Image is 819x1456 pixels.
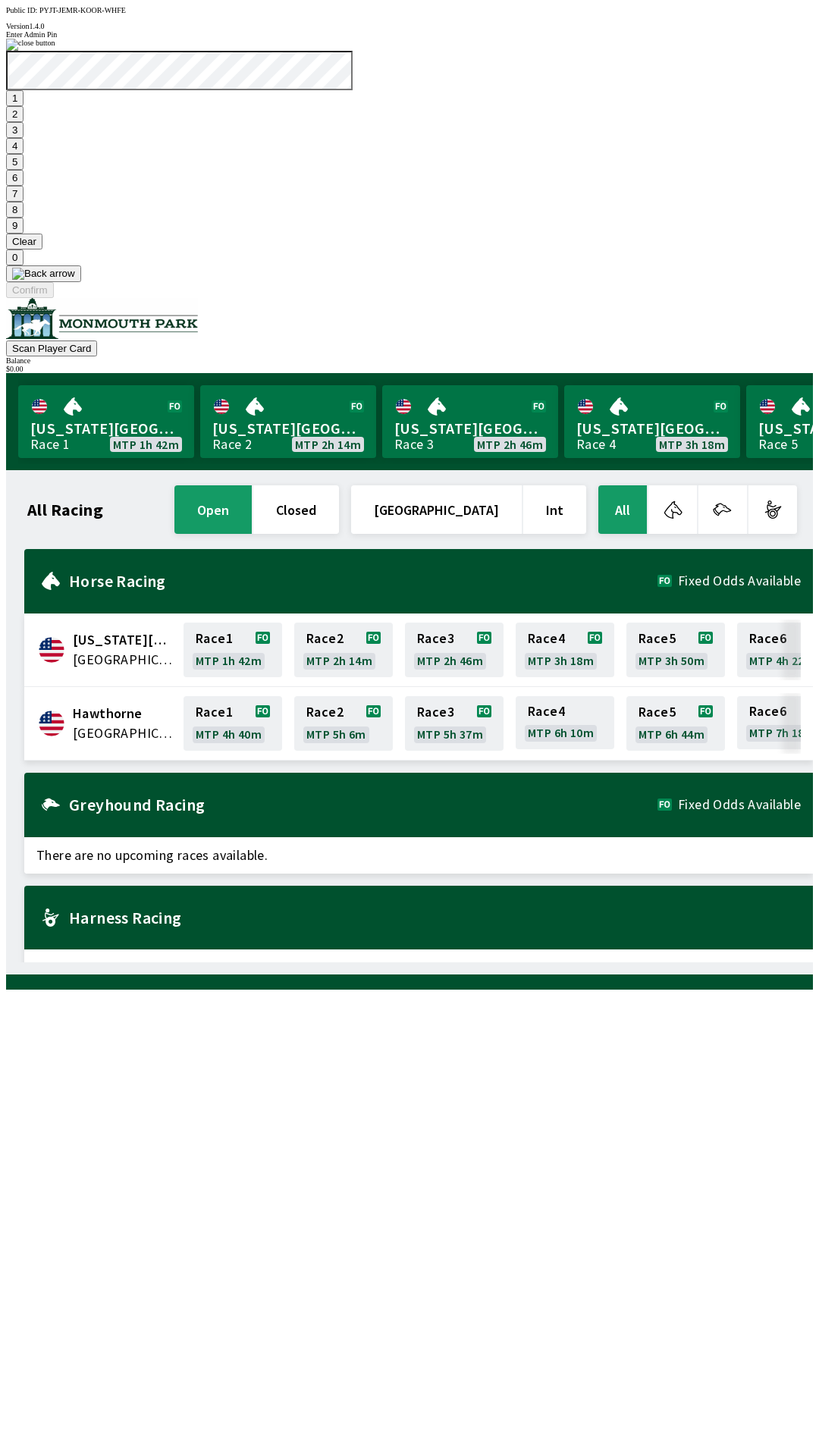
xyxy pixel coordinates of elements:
[306,728,366,740] span: MTP 5h 6m
[30,438,70,450] div: Race 1
[294,623,393,677] a: Race2MTP 2h 14m
[405,623,504,677] a: Race3MTP 2h 46m
[306,654,372,667] span: MTP 2h 14m
[69,799,657,811] h2: Greyhound Racing
[6,30,813,39] div: Enter Admin Pin
[678,575,801,587] span: Fixed Odds Available
[6,39,55,51] img: close button
[196,728,262,740] span: MTP 4h 40m
[6,138,24,154] button: 4
[405,696,504,751] a: Race3MTP 5h 37m
[306,632,344,645] span: Race 2
[564,385,740,458] a: [US_STATE][GEOGRAPHIC_DATA]Race 4MTP 3h 18m
[749,654,815,667] span: MTP 4h 22m
[659,438,725,450] span: MTP 3h 18m
[626,623,725,677] a: Race5MTP 3h 50m
[306,706,344,718] span: Race 2
[73,723,174,743] span: United States
[639,728,704,740] span: MTP 6h 44m
[749,705,786,717] span: Race 6
[69,575,657,587] h2: Horse Racing
[69,912,801,924] h2: Harness Racing
[184,696,282,751] a: Race1MTP 4h 40m
[196,706,233,718] span: Race 1
[749,726,815,739] span: MTP 7h 18m
[417,728,483,740] span: MTP 5h 37m
[30,419,182,438] span: [US_STATE][GEOGRAPHIC_DATA]
[576,438,616,450] div: Race 4
[12,268,75,280] img: Back arrow
[523,485,586,534] button: Int
[39,6,126,14] span: PYJT-JEMR-KOOR-WHFE
[24,837,813,874] span: There are no upcoming races available.
[73,704,174,723] span: Hawthorne
[6,340,97,356] button: Scan Player Card
[417,632,454,645] span: Race 3
[417,706,454,718] span: Race 3
[6,122,24,138] button: 3
[174,485,252,534] button: open
[6,249,24,265] button: 0
[477,438,543,450] span: MTP 2h 46m
[295,438,361,450] span: MTP 2h 14m
[6,154,24,170] button: 5
[212,438,252,450] div: Race 2
[6,356,813,365] div: Balance
[6,234,42,249] button: Clear
[417,654,483,667] span: MTP 2h 46m
[6,298,198,339] img: venue logo
[6,90,24,106] button: 1
[73,630,174,650] span: Delaware Park
[6,106,24,122] button: 2
[212,419,364,438] span: [US_STATE][GEOGRAPHIC_DATA]
[639,654,704,667] span: MTP 3h 50m
[351,485,522,534] button: [GEOGRAPHIC_DATA]
[626,696,725,751] a: Race5MTP 6h 44m
[6,218,24,234] button: 9
[528,632,565,645] span: Race 4
[294,696,393,751] a: Race2MTP 5h 6m
[196,632,233,645] span: Race 1
[639,632,676,645] span: Race 5
[598,485,647,534] button: All
[6,282,54,298] button: Confirm
[639,706,676,718] span: Race 5
[576,419,728,438] span: [US_STATE][GEOGRAPHIC_DATA]
[758,438,798,450] div: Race 5
[253,485,339,534] button: closed
[528,705,565,717] span: Race 4
[382,385,558,458] a: [US_STATE][GEOGRAPHIC_DATA]Race 3MTP 2h 46m
[6,186,24,202] button: 7
[678,799,801,811] span: Fixed Odds Available
[6,202,24,218] button: 8
[516,623,614,677] a: Race4MTP 3h 18m
[394,438,434,450] div: Race 3
[6,365,813,373] div: $ 0.00
[528,726,594,739] span: MTP 6h 10m
[196,654,262,667] span: MTP 1h 42m
[749,632,786,645] span: Race 6
[6,170,24,186] button: 6
[516,696,614,751] a: Race4MTP 6h 10m
[528,654,594,667] span: MTP 3h 18m
[18,385,194,458] a: [US_STATE][GEOGRAPHIC_DATA]Race 1MTP 1h 42m
[6,6,813,14] div: Public ID:
[184,623,282,677] a: Race1MTP 1h 42m
[27,504,103,516] h1: All Racing
[200,385,376,458] a: [US_STATE][GEOGRAPHIC_DATA]Race 2MTP 2h 14m
[73,650,174,670] span: United States
[24,949,813,986] span: There are no upcoming races available.
[6,22,813,30] div: Version 1.4.0
[113,438,179,450] span: MTP 1h 42m
[394,419,546,438] span: [US_STATE][GEOGRAPHIC_DATA]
